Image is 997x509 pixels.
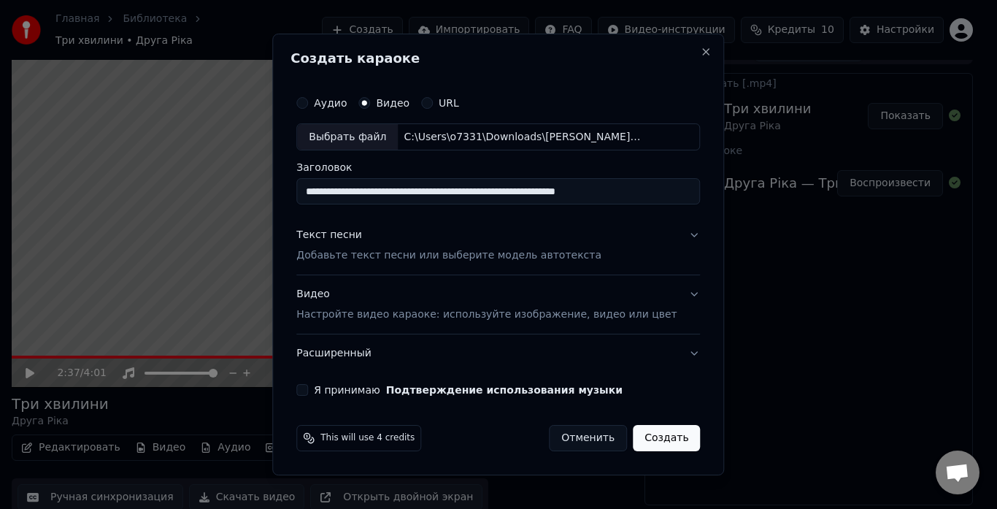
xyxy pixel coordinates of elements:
[296,276,700,334] button: ВидеоНастройте видео караоке: используйте изображение, видео или цвет
[376,98,409,108] label: Видео
[398,130,646,145] div: C:\Users\o7331\Downloads\[PERSON_NAME] - Покохай мене таку (Mood Video) _ ПРЕМ’ЄРА 2025.mp4
[290,52,706,65] h2: Создать караоке
[296,217,700,275] button: Текст песниДобавьте текст песни или выберите модель автотекста
[296,249,601,264] p: Добавьте текст песни или выберите модель автотекста
[297,124,398,150] div: Выбрать файл
[296,334,700,372] button: Расширенный
[439,98,459,108] label: URL
[549,425,627,451] button: Отменить
[314,385,623,395] label: Я принимаю
[633,425,700,451] button: Создать
[296,288,677,323] div: Видео
[296,307,677,322] p: Настройте видео караоке: используйте изображение, видео или цвет
[320,432,415,444] span: This will use 4 credits
[296,163,700,173] label: Заголовок
[296,229,362,243] div: Текст песни
[314,98,347,108] label: Аудио
[386,385,623,395] button: Я принимаю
